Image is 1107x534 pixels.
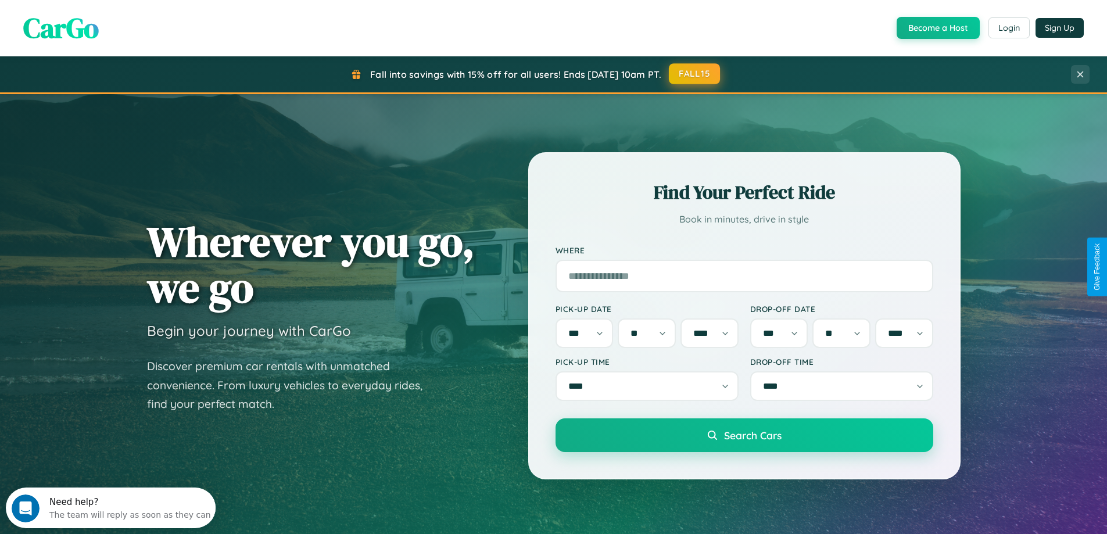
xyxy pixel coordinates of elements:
[556,180,933,205] h2: Find Your Perfect Ride
[370,69,661,80] span: Fall into savings with 15% off for all users! Ends [DATE] 10am PT.
[147,322,351,339] h3: Begin your journey with CarGo
[556,357,739,367] label: Pick-up Time
[724,429,782,442] span: Search Cars
[23,9,99,47] span: CarGo
[556,304,739,314] label: Pick-up Date
[1093,243,1101,291] div: Give Feedback
[5,5,216,37] div: Open Intercom Messenger
[556,211,933,228] p: Book in minutes, drive in style
[147,218,475,310] h1: Wherever you go, we go
[44,10,205,19] div: Need help?
[750,357,933,367] label: Drop-off Time
[897,17,980,39] button: Become a Host
[1036,18,1084,38] button: Sign Up
[6,488,216,528] iframe: Intercom live chat discovery launcher
[556,418,933,452] button: Search Cars
[12,494,40,522] iframe: Intercom live chat
[669,63,720,84] button: FALL15
[147,357,438,414] p: Discover premium car rentals with unmatched convenience. From luxury vehicles to everyday rides, ...
[988,17,1030,38] button: Login
[44,19,205,31] div: The team will reply as soon as they can
[556,245,933,255] label: Where
[750,304,933,314] label: Drop-off Date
